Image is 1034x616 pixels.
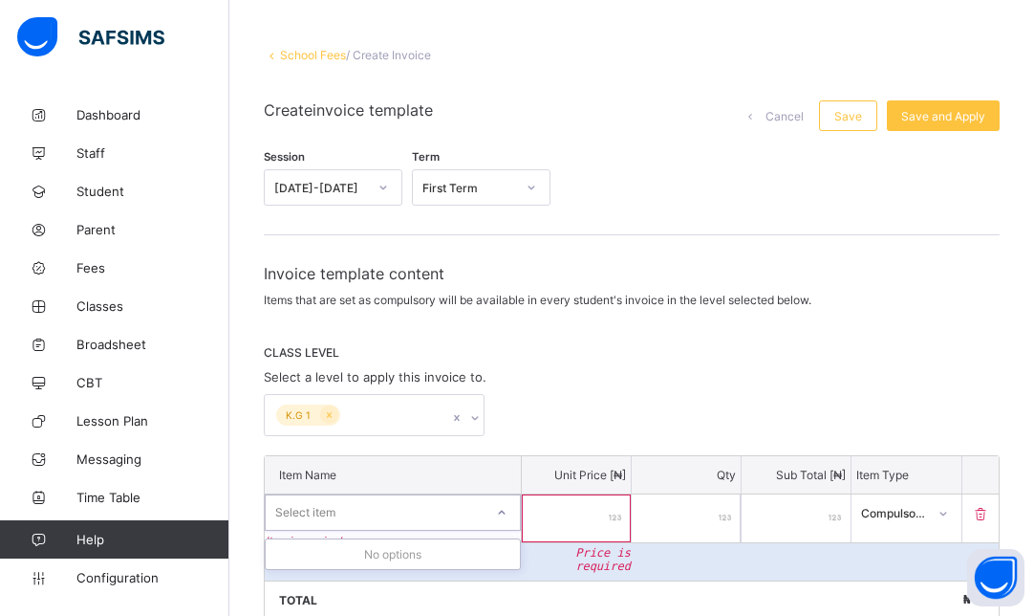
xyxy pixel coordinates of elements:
span: Session [264,150,305,164]
a: School Fees [280,48,346,62]
span: Create invoice template [264,100,433,131]
img: safsims [17,17,164,57]
span: / Create Invoice [346,48,431,62]
span: Items that are set as compulsory will be available in every student's invoice in the level select... [264,293,811,307]
div: First Term [422,181,515,195]
span: Lesson Plan [76,413,229,429]
span: Term [412,150,440,164]
div: Select item [275,495,335,531]
span: ₦ 0 [963,593,984,606]
div: [DATE]-[DATE] [274,181,367,195]
p: Sub Total [ ₦ ] [746,468,846,482]
p: Total [279,593,317,607]
span: Select a level to apply this invoice to. [264,369,486,385]
p: Item Type [856,468,956,482]
span: Time Table [76,490,229,505]
span: Fees [76,260,229,275]
span: Staff [76,145,229,161]
span: CLASS LEVEL [264,345,1000,360]
span: Save and Apply [901,109,985,123]
span: Parent [76,222,229,237]
span: Item is required [265,535,341,547]
em: Price is required [522,546,631,573]
div: No options [266,539,520,569]
div: Compulsory [861,505,926,519]
span: Help [76,532,228,547]
p: Qty [636,468,736,482]
span: Dashboard [76,107,229,122]
span: Classes [76,298,229,314]
span: Student [76,184,229,199]
span: Broadsheet [76,337,229,352]
span: Cancel [765,109,804,123]
button: Open asap [967,549,1024,606]
p: Unit Price [ ₦ ] [527,468,626,482]
span: Messaging [76,451,229,467]
span: Save [834,109,862,123]
div: K.G 1 [276,405,320,427]
span: Invoice template content [264,264,1000,283]
p: Item Name [279,468,506,482]
span: CBT [76,375,229,390]
span: Configuration [76,570,228,585]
